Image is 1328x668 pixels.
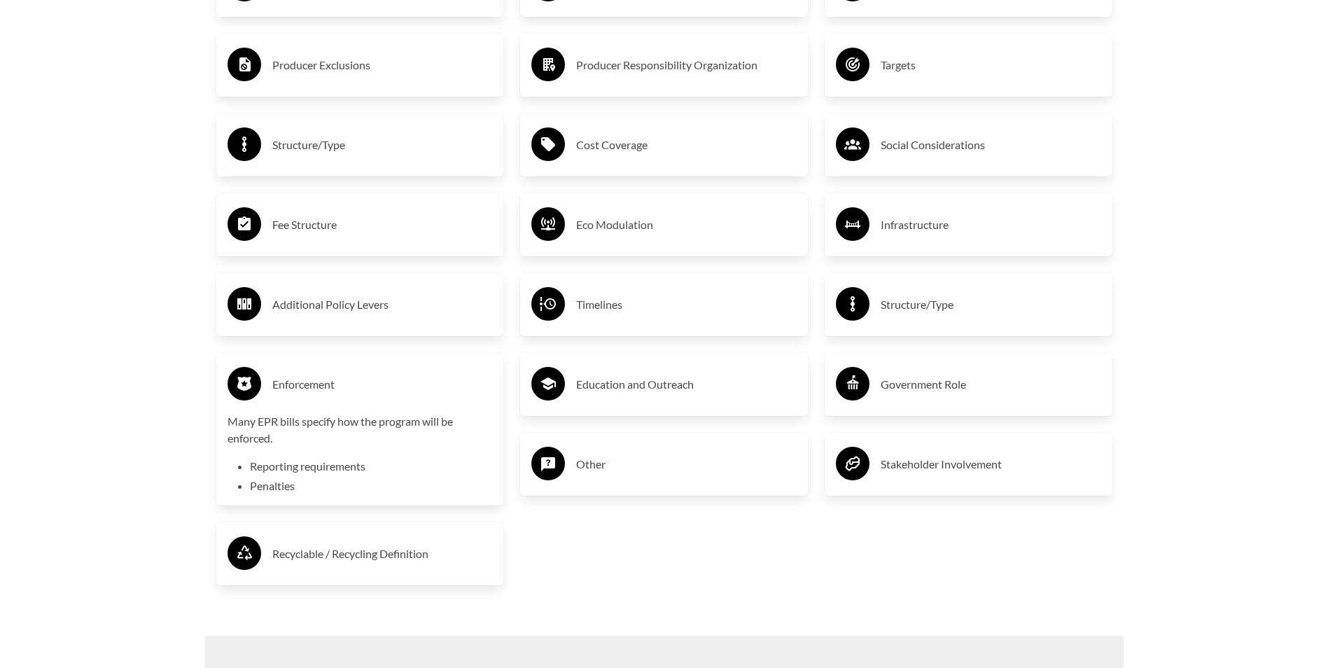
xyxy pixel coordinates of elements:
h3: Producer Responsibility Organization [576,54,797,76]
h3: Stakeholder Involvement [881,453,1101,475]
h3: Structure/Type [881,293,1101,316]
h3: Recyclable / Recycling Definition [272,543,493,565]
h3: Infrastructure [881,214,1101,236]
h3: Timelines [576,293,797,316]
h3: Additional Policy Levers [272,293,493,316]
li: Reporting requirements [250,458,493,475]
p: Many EPR bills specify how the program will be enforced. [228,413,493,447]
h3: Fee Structure [272,214,493,236]
li: Penalties [250,478,493,494]
h3: Government Role [881,373,1101,396]
h3: Other [576,453,797,475]
h3: Structure/Type [272,134,493,156]
h3: Producer Exclusions [272,54,493,76]
h3: Eco Modulation [576,214,797,236]
h3: Education and Outreach [576,373,797,396]
h3: Cost Coverage [576,134,797,156]
h3: Enforcement [272,373,493,396]
h3: Targets [881,54,1101,76]
h3: Social Considerations [881,134,1101,156]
